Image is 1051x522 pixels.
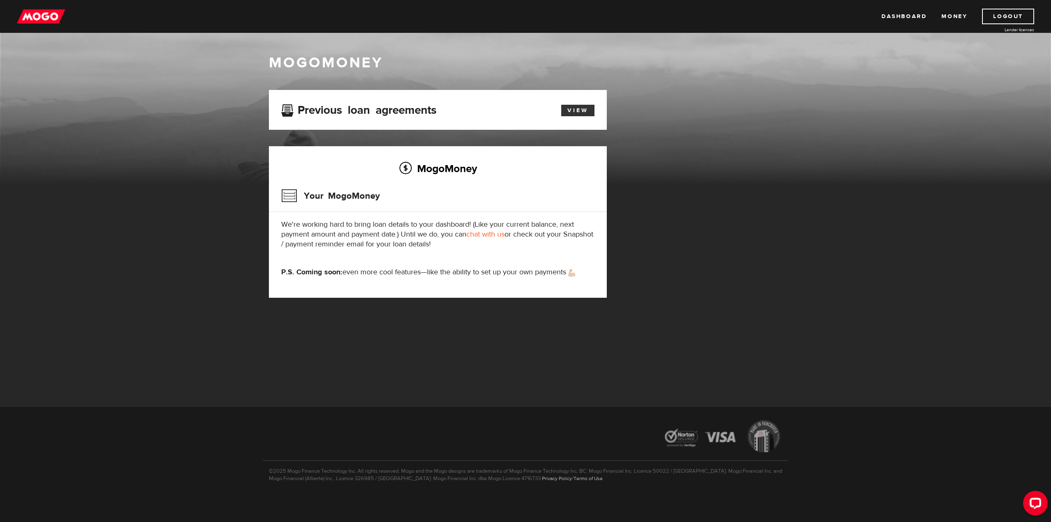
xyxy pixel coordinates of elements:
[574,475,603,482] a: Terms of Use
[657,414,788,460] img: legal-icons-92a2ffecb4d32d839781d1b4e4802d7b.png
[281,267,594,277] p: even more cool features—like the ability to set up your own payments
[263,460,788,482] p: ©2025 Mogo Finance Technology Inc. All rights reserved. Mogo and the Mogo designs are trademarks ...
[281,185,380,207] h3: Your MogoMoney
[281,160,594,177] h2: MogoMoney
[569,269,575,276] img: strong arm emoji
[17,9,65,24] img: mogo_logo-11ee424be714fa7cbb0f0f49df9e16ec.png
[941,9,967,24] a: Money
[973,27,1034,33] a: Lender licences
[542,475,572,482] a: Privacy Policy
[466,230,505,239] a: chat with us
[281,220,594,249] p: We're working hard to bring loan details to your dashboard! (Like your current balance, next paym...
[281,267,342,277] strong: P.S. Coming soon:
[881,9,927,24] a: Dashboard
[561,105,594,116] a: View
[1017,488,1051,522] iframe: LiveChat chat widget
[982,9,1034,24] a: Logout
[269,54,782,71] h1: MogoMoney
[281,103,436,114] h3: Previous loan agreements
